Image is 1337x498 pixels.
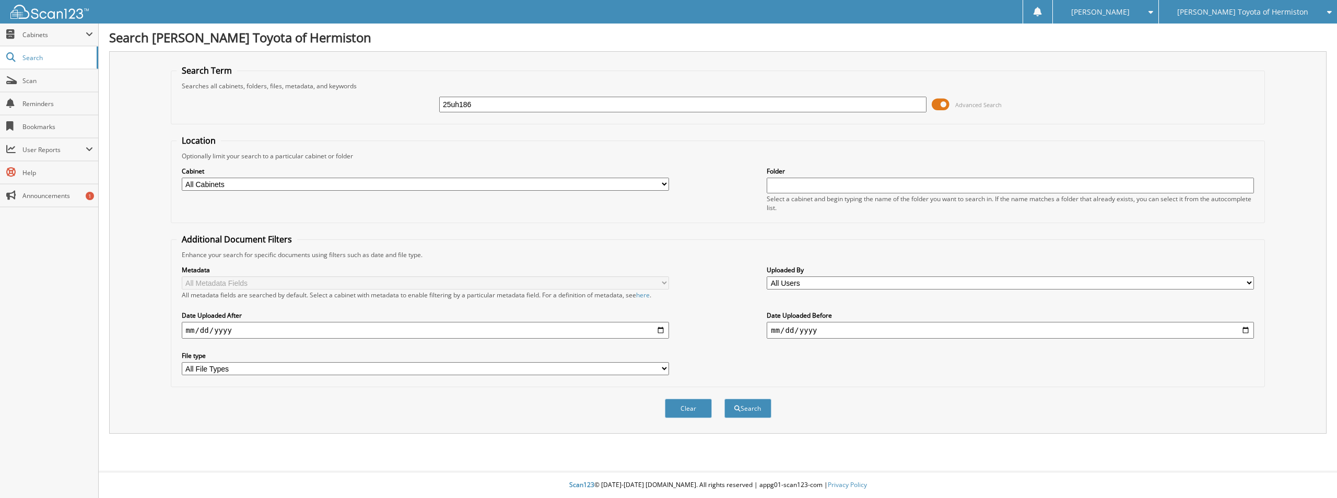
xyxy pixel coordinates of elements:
[177,65,237,76] legend: Search Term
[182,322,669,339] input: start
[955,101,1002,109] span: Advanced Search
[22,145,86,154] span: User Reports
[828,480,867,489] a: Privacy Policy
[767,194,1254,212] div: Select a cabinet and begin typing the name of the folder you want to search in. If the name match...
[767,167,1254,176] label: Folder
[177,250,1260,259] div: Enhance your search for specific documents using filters such as date and file type.
[177,234,297,245] legend: Additional Document Filters
[1177,9,1308,15] span: [PERSON_NAME] Toyota of Hermiston
[767,311,1254,320] label: Date Uploaded Before
[177,82,1260,90] div: Searches all cabinets, folders, files, metadata, and keywords
[182,351,669,360] label: File type
[569,480,594,489] span: Scan123
[767,322,1254,339] input: end
[636,291,650,299] a: here
[177,152,1260,160] div: Optionally limit your search to a particular cabinet or folder
[22,122,93,131] span: Bookmarks
[22,168,93,177] span: Help
[1285,448,1337,498] iframe: Chat Widget
[767,265,1254,274] label: Uploaded By
[22,76,93,85] span: Scan
[22,191,93,200] span: Announcements
[109,29,1327,46] h1: Search [PERSON_NAME] Toyota of Hermiston
[86,192,94,200] div: 1
[22,99,93,108] span: Reminders
[724,399,771,418] button: Search
[22,30,86,39] span: Cabinets
[182,167,669,176] label: Cabinet
[22,53,91,62] span: Search
[182,311,669,320] label: Date Uploaded After
[182,265,669,274] label: Metadata
[182,291,669,299] div: All metadata fields are searched by default. Select a cabinet with metadata to enable filtering b...
[665,399,712,418] button: Clear
[10,5,89,19] img: scan123-logo-white.svg
[177,135,221,146] legend: Location
[1071,9,1130,15] span: [PERSON_NAME]
[99,472,1337,498] div: © [DATE]-[DATE] [DOMAIN_NAME]. All rights reserved | appg01-scan123-com |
